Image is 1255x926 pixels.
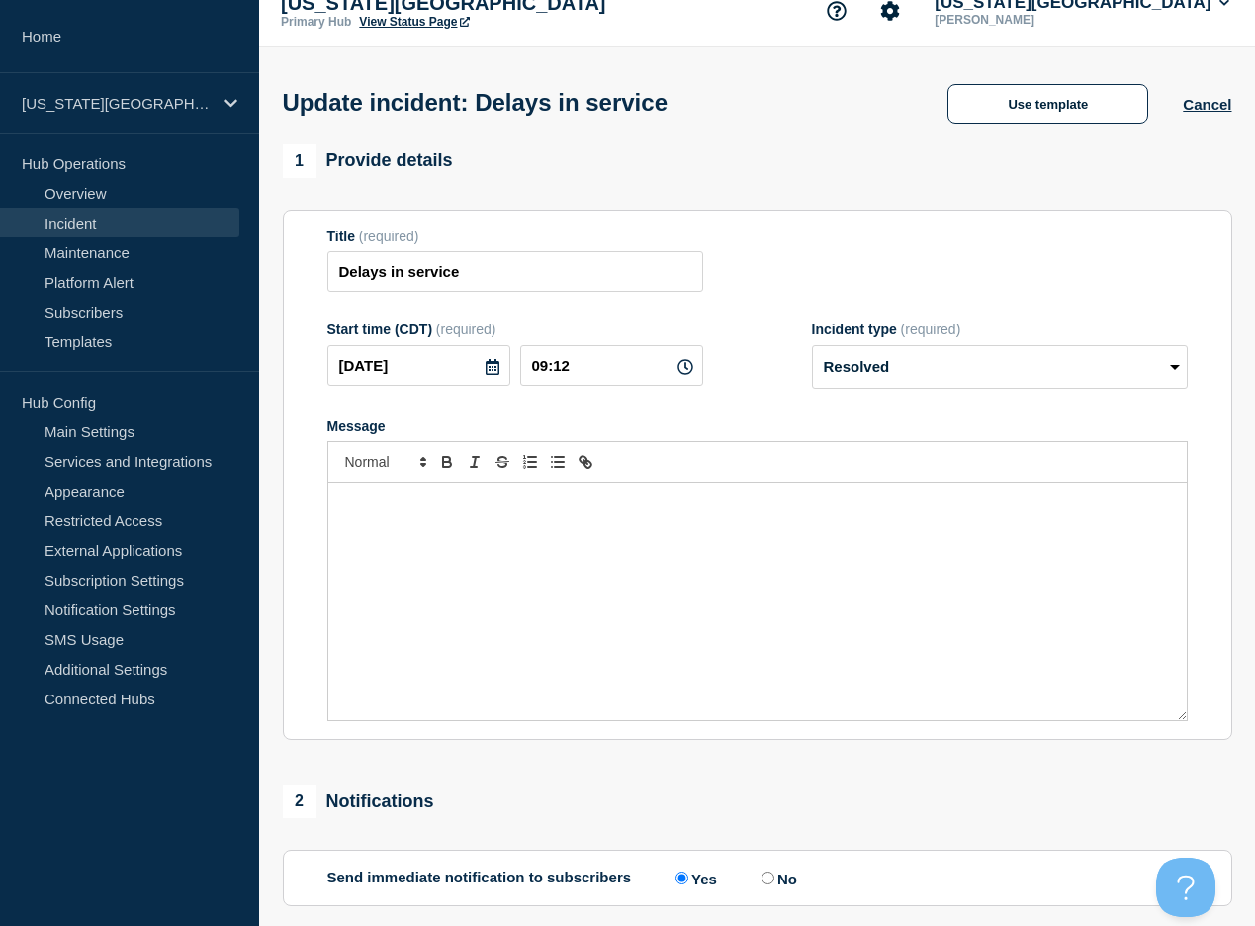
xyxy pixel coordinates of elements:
div: Message [328,483,1187,720]
div: Message [327,418,1188,434]
h1: Update incident: Delays in service [283,89,668,117]
a: View Status Page [359,15,469,29]
button: Use template [947,84,1148,124]
button: Toggle ordered list [516,450,544,474]
div: Start time (CDT) [327,322,703,337]
button: Toggle bold text [433,450,461,474]
span: 2 [283,785,316,818]
div: Title [327,229,703,244]
input: HH:MM [520,345,703,386]
button: Cancel [1183,96,1231,113]
input: Yes [675,872,688,884]
div: Provide details [283,144,453,178]
span: 1 [283,144,316,178]
div: Send immediate notification to subscribers [327,869,1188,887]
div: Incident type [812,322,1188,337]
input: Title [327,251,703,292]
select: Incident type [812,345,1188,389]
button: Toggle link [572,450,599,474]
input: No [762,872,774,884]
span: (required) [901,322,961,337]
p: Send immediate notification to subscribers [327,869,632,887]
button: Toggle bulleted list [544,450,572,474]
span: (required) [359,229,419,244]
p: [PERSON_NAME] [931,13,1136,27]
button: Toggle strikethrough text [489,450,516,474]
span: (required) [436,322,496,337]
iframe: Help Scout Beacon - Open [1156,858,1215,917]
p: Primary Hub [281,15,351,29]
label: No [757,869,797,887]
input: YYYY-MM-DD [327,345,510,386]
div: Notifications [283,785,434,818]
button: Toggle italic text [461,450,489,474]
label: Yes [671,869,717,887]
span: Font size [336,450,433,474]
p: [US_STATE][GEOGRAPHIC_DATA] [22,95,212,112]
